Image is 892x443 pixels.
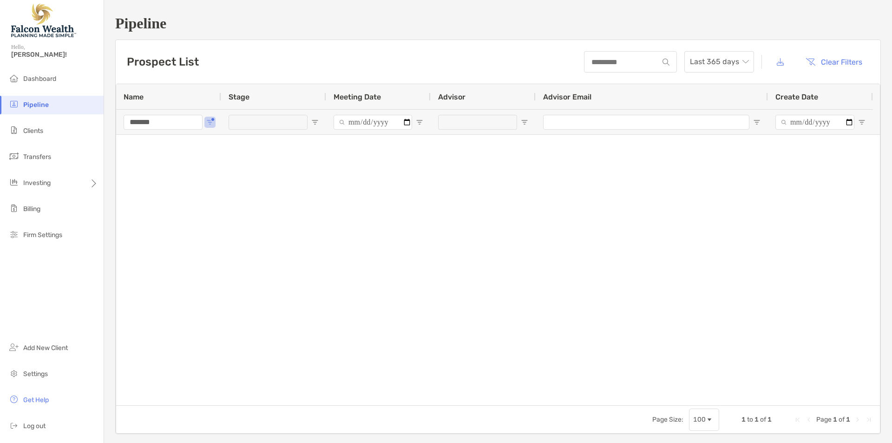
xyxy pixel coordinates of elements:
span: of [760,416,766,423]
span: Name [124,93,144,101]
span: Get Help [23,396,49,404]
span: 1 [833,416,837,423]
img: investing icon [8,177,20,188]
span: Page [816,416,832,423]
h1: Pipeline [115,15,881,32]
img: settings icon [8,368,20,379]
span: 1 [767,416,772,423]
span: Create Date [775,93,818,101]
img: clients icon [8,125,20,136]
input: Advisor Email Filter Input [543,115,749,130]
span: Transfers [23,153,51,161]
span: Clients [23,127,43,135]
span: Settings [23,370,48,378]
span: Dashboard [23,75,56,83]
button: Open Filter Menu [416,119,423,126]
span: Pipeline [23,101,49,109]
span: Advisor [438,93,466,101]
button: Open Filter Menu [311,119,319,126]
button: Open Filter Menu [858,119,866,126]
img: add_new_client icon [8,342,20,353]
span: 1 [741,416,746,423]
img: transfers icon [8,151,20,162]
span: Stage [229,93,249,101]
div: 100 [693,416,706,423]
div: Previous Page [805,416,813,423]
span: Add New Client [23,344,68,352]
span: 1 [754,416,759,423]
input: Name Filter Input [124,115,203,130]
span: [PERSON_NAME]! [11,51,98,59]
div: Next Page [854,416,861,423]
span: Meeting Date [334,93,381,101]
button: Clear Filters [799,52,869,72]
img: input icon [662,59,669,66]
div: Page Size [689,409,719,431]
span: Advisor Email [543,93,591,101]
h3: Prospect List [127,55,199,68]
img: Falcon Wealth Planning Logo [11,4,76,37]
div: Page Size: [652,416,683,423]
img: pipeline icon [8,99,20,110]
span: Investing [23,179,51,187]
button: Open Filter Menu [521,119,528,126]
div: First Page [794,416,801,423]
button: Open Filter Menu [206,119,214,126]
span: of [839,416,845,423]
img: logout icon [8,420,20,431]
img: billing icon [8,203,20,214]
span: Last 365 days [690,52,748,72]
img: firm-settings icon [8,229,20,240]
img: dashboard icon [8,73,20,84]
span: Log out [23,422,46,430]
span: 1 [846,416,850,423]
button: Open Filter Menu [753,119,761,126]
img: get-help icon [8,394,20,405]
div: Last Page [865,416,872,423]
span: Firm Settings [23,231,62,239]
input: Create Date Filter Input [775,115,854,130]
input: Meeting Date Filter Input [334,115,412,130]
span: Billing [23,205,40,213]
span: to [747,416,753,423]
